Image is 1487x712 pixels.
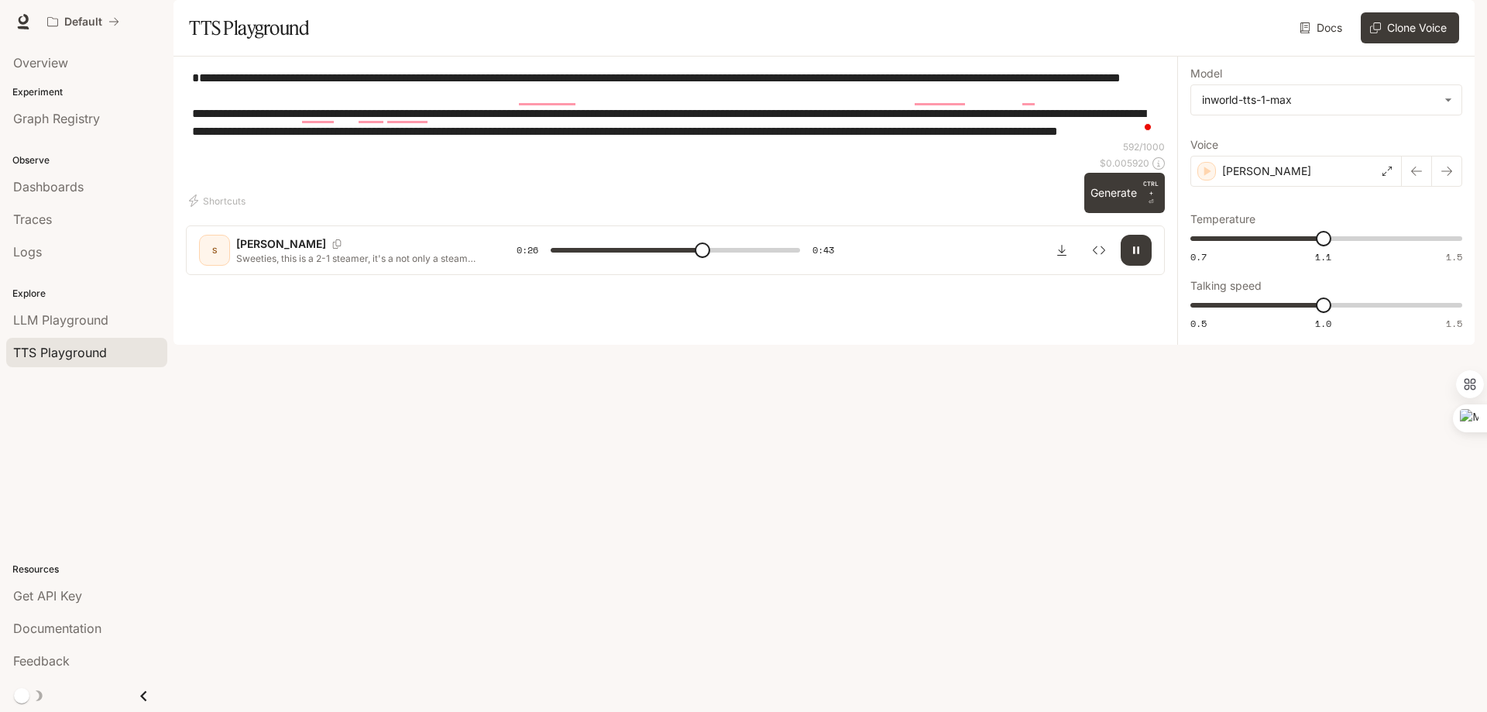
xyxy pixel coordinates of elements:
[1190,139,1218,150] p: Voice
[1191,85,1461,115] div: inworld-tts-1-max
[1361,12,1459,43] button: Clone Voice
[1190,280,1262,291] p: Talking speed
[1046,235,1077,266] button: Download audio
[1315,317,1331,330] span: 1.0
[189,12,309,43] h1: TTS Playground
[1123,140,1165,153] p: 592 / 1000
[1202,92,1437,108] div: inworld-tts-1-max
[1446,250,1462,263] span: 1.5
[192,69,1159,140] textarea: To enrich screen reader interactions, please activate Accessibility in Grammarly extension settings
[1190,214,1255,225] p: Temperature
[1083,235,1114,266] button: Inspect
[1315,250,1331,263] span: 1.1
[1190,250,1207,263] span: 0.7
[1296,12,1348,43] a: Docs
[812,242,834,258] span: 0:43
[64,15,102,29] p: Default
[1143,179,1159,198] p: CTRL +
[326,239,348,249] button: Copy Voice ID
[1084,173,1165,213] button: GenerateCTRL +⏎
[202,238,227,263] div: S
[517,242,538,258] span: 0:26
[1100,157,1149,170] p: $ 0.005920
[236,252,479,265] p: Sweeties, this is a 2-1 steamer, it's a not only a steamer but also an iron. You can do gets your...
[186,188,252,213] button: Shortcuts
[1190,317,1207,330] span: 0.5
[1190,68,1222,79] p: Model
[236,236,326,252] p: [PERSON_NAME]
[1222,163,1311,179] p: [PERSON_NAME]
[1143,179,1159,207] p: ⏎
[40,6,126,37] button: All workspaces
[1446,317,1462,330] span: 1.5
